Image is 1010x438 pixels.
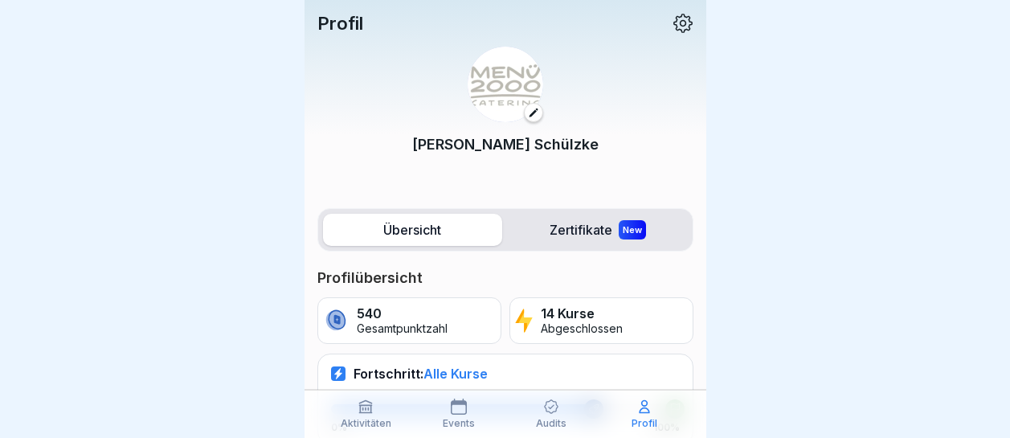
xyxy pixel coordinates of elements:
[443,418,475,429] p: Events
[357,322,448,336] p: Gesamtpunktzahl
[354,366,488,382] p: Fortschritt:
[541,322,623,336] p: Abgeschlossen
[341,418,391,429] p: Aktivitäten
[412,133,599,155] p: [PERSON_NAME] Schülzke
[357,306,448,321] p: 540
[468,47,543,122] img: v3gslzn6hrr8yse5yrk8o2yg.png
[509,214,688,246] label: Zertifikate
[619,220,646,239] div: New
[317,13,363,34] p: Profil
[515,307,534,334] img: lightning.svg
[317,268,693,288] p: Profilübersicht
[632,418,657,429] p: Profil
[541,306,623,321] p: 14 Kurse
[423,366,488,382] span: Alle Kurse
[323,307,350,334] img: coin.svg
[536,418,566,429] p: Audits
[323,214,502,246] label: Übersicht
